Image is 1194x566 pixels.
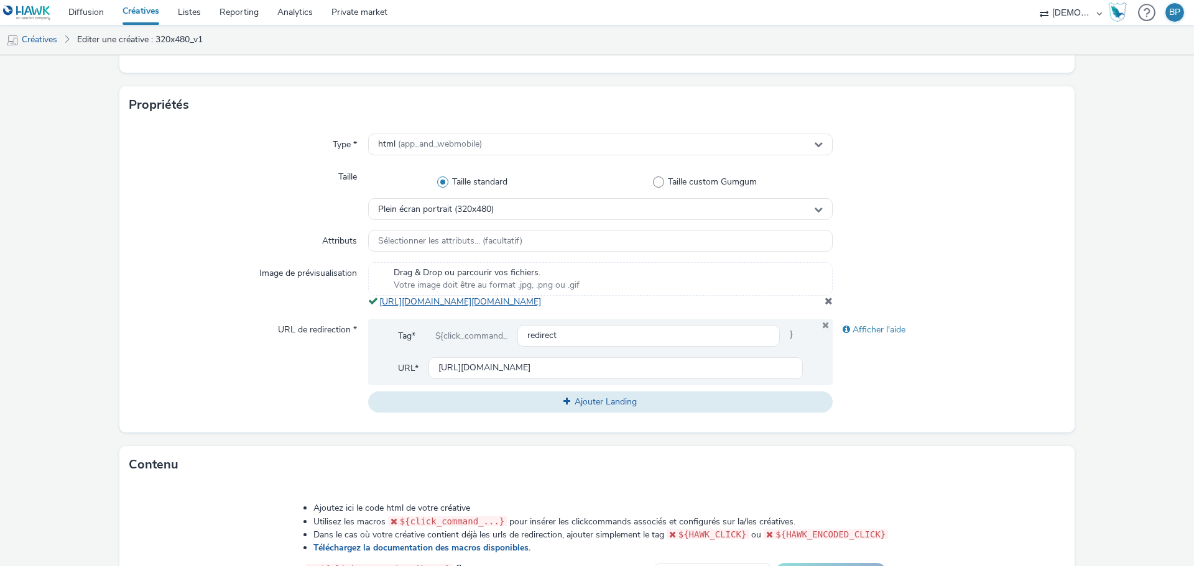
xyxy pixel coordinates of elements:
label: URL de redirection * [273,319,362,336]
label: Taille [333,166,362,183]
input: url... [428,357,803,379]
li: Ajoutez ici le code html de votre créative [313,502,891,514]
span: (app_and_webmobile) [398,138,482,150]
label: Image de prévisualisation [254,262,362,280]
li: Utilisez les macros pour insérer les clickcommands associés et configurés sur la/les créatives. [313,515,891,528]
label: Type * [328,134,362,151]
label: Attributs [317,230,362,247]
span: } [780,325,803,347]
span: Taille custom Gumgum [668,176,757,188]
div: BP [1169,3,1180,22]
a: Hawk Academy [1108,2,1132,22]
span: Taille standard [452,176,507,188]
span: Drag & Drop ou parcourir vos fichiers. [394,267,580,279]
li: Dans le cas où votre créative contient déjà les urls de redirection, ajouter simplement le tag ou [313,528,891,541]
span: Plein écran portrait (320x480) [378,204,494,215]
img: mobile [6,34,19,47]
span: ${HAWK_ENCODED_CLICK} [775,529,886,539]
a: [URL][DOMAIN_NAME][DOMAIN_NAME] [379,296,546,308]
div: ${click_command_ [425,325,517,347]
span: Sélectionner les attributs... (facultatif) [378,236,522,247]
img: undefined Logo [3,5,51,21]
span: Votre image doit être au format .jpg, .png ou .gif [394,279,580,291]
span: Ajouter Landing [575,396,637,408]
h3: Contenu [129,455,178,474]
span: ${click_command_...} [400,516,505,526]
a: Editer une créative : 320x480_v1 [71,25,209,55]
h3: Propriétés [129,96,189,114]
span: ${HAWK_CLICK} [678,529,747,539]
div: Afficher l'aide [833,319,1065,341]
a: Téléchargez la documentation des macros disponibles. [313,542,535,554]
button: Ajouter Landing [368,391,833,413]
span: html [378,139,482,150]
img: Hawk Academy [1108,2,1127,22]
